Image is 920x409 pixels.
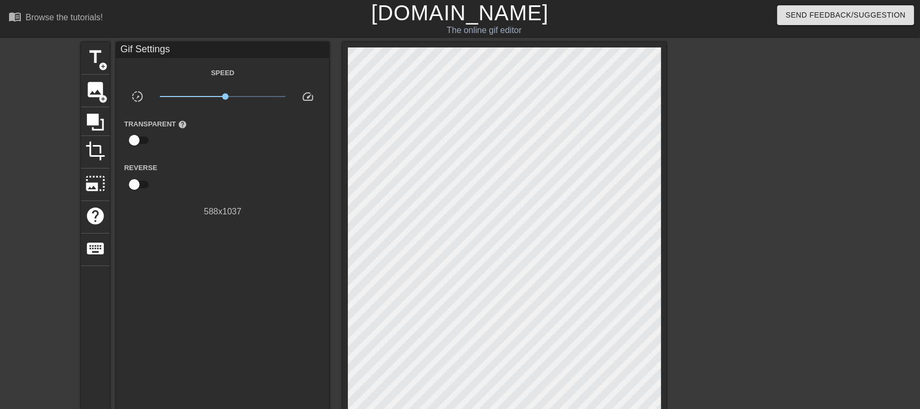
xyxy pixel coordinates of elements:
span: crop [85,141,105,161]
div: The online gif editor [312,24,657,37]
span: keyboard [85,238,105,259]
label: Transparent [124,119,187,130]
span: add_circle [99,94,108,103]
span: help [178,120,187,129]
span: Send Feedback/Suggestion [786,9,906,22]
label: Reverse [124,163,157,173]
span: menu_book [9,10,21,23]
label: Speed [211,68,234,78]
span: image [85,79,105,100]
span: slow_motion_video [131,90,144,103]
span: help [85,206,105,226]
div: Browse the tutorials! [26,13,103,22]
button: Send Feedback/Suggestion [777,5,914,25]
span: speed [302,90,314,103]
a: Browse the tutorials! [9,10,103,27]
span: title [85,47,105,67]
span: add_circle [99,62,108,71]
div: 588 x 1037 [116,205,329,218]
a: [DOMAIN_NAME] [371,1,549,25]
span: photo_size_select_large [85,173,105,194]
div: Gif Settings [116,42,329,58]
